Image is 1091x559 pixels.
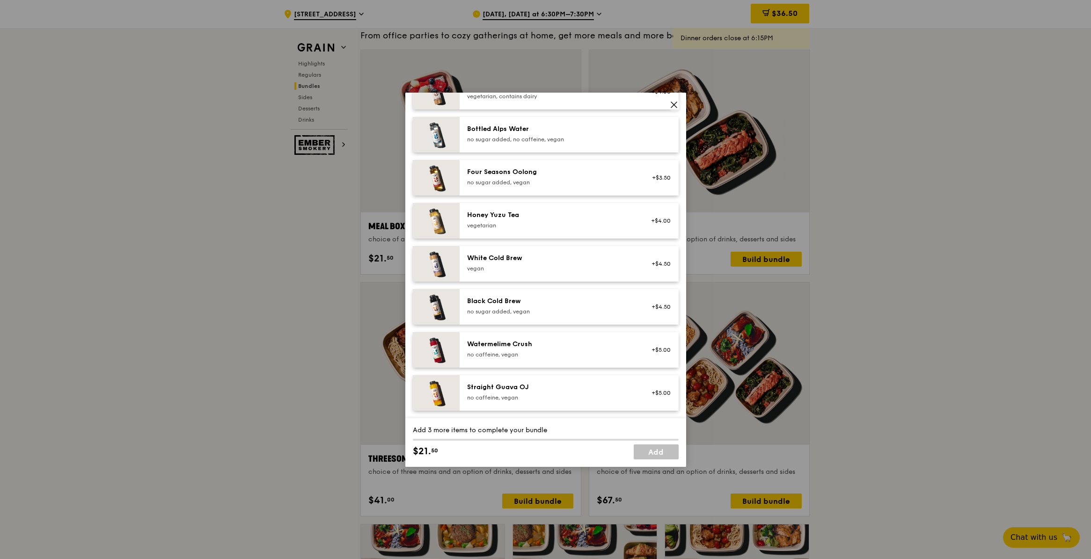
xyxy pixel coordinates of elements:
div: vegetarian [467,222,635,229]
div: Add 3 more items to complete your bundle [413,426,679,435]
img: daily_normal_HORZ-straight-guava-OJ.jpg [413,375,460,411]
div: no caffeine, vegan [467,394,635,401]
div: +$4.50 [646,303,671,311]
img: daily_normal_HORZ-four-seasons-oolong.jpg [413,160,460,196]
img: daily_normal_HORZ-bottled-alps-water.jpg [413,117,460,152]
div: no sugar added, vegan [467,179,635,186]
div: +$4.00 [646,217,671,225]
div: White Cold Brew [467,254,635,263]
div: Four Seasons Oolong [467,167,635,177]
img: daily_normal_honey-yuzu-tea.jpg [413,203,460,239]
div: Honey Yuzu Tea [467,211,635,220]
div: vegetarian, contains dairy [467,93,635,100]
img: daily_normal_HORZ-white-cold-brew.jpg [413,246,460,282]
div: no sugar added, no caffeine, vegan [467,136,635,143]
a: Add [634,444,679,459]
div: Watermelime Crush [467,340,635,349]
div: no sugar added, vegan [467,308,635,315]
div: vegan [467,265,635,272]
div: Straight Guava OJ [467,383,635,392]
span: 50 [431,447,438,454]
img: daily_normal_HORZ-black-cold-brew.jpg [413,289,460,325]
img: daily_normal_HORZ-watermelime-crush.jpg [413,332,460,368]
div: Bottled Alps Water [467,124,635,134]
div: +$5.00 [646,346,671,354]
div: Black Cold Brew [467,297,635,306]
div: +$3.50 [646,174,671,181]
div: +$5.00 [646,389,671,397]
span: $21. [413,444,431,458]
div: +$4.50 [646,260,671,268]
div: no caffeine, vegan [467,351,635,358]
